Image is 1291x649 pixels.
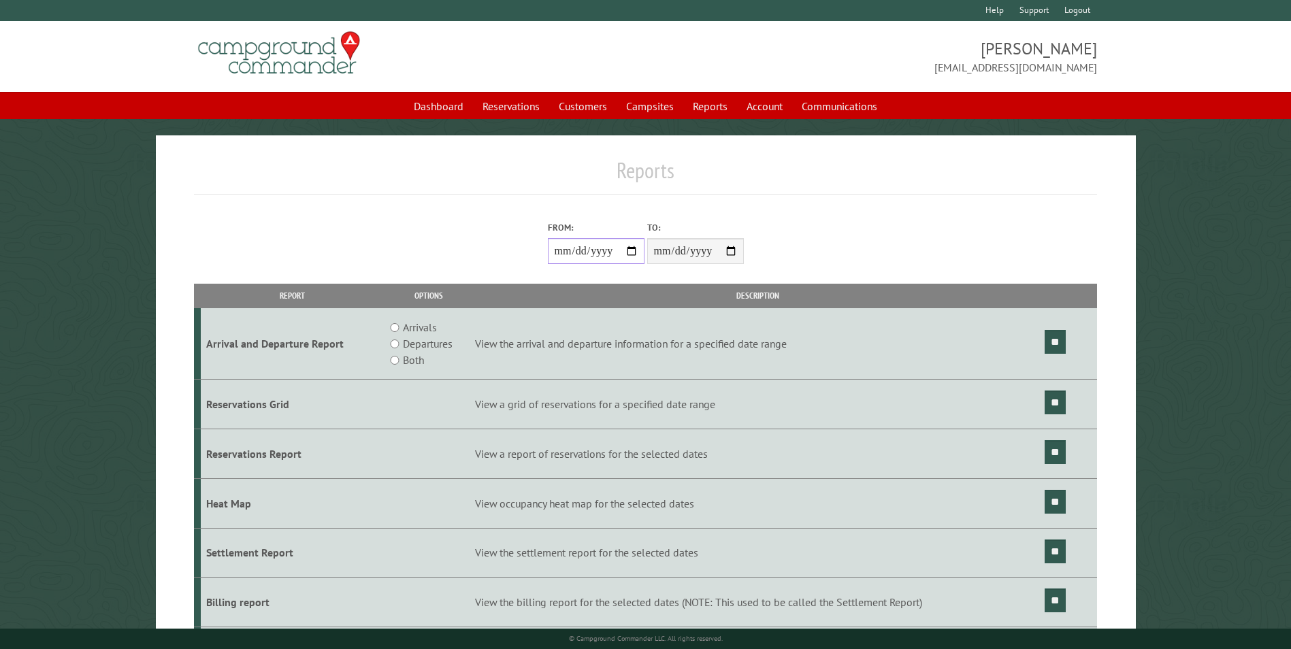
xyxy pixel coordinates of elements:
[473,528,1043,578] td: View the settlement report for the selected dates
[384,284,472,307] th: Options
[201,478,384,528] td: Heat Map
[201,308,384,380] td: Arrival and Departure Report
[194,157,1096,195] h1: Reports
[738,93,791,119] a: Account
[618,93,682,119] a: Campsites
[406,93,472,119] a: Dashboard
[551,93,615,119] a: Customers
[473,478,1043,528] td: View occupancy heat map for the selected dates
[201,429,384,478] td: Reservations Report
[473,578,1043,627] td: View the billing report for the selected dates (NOTE: This used to be called the Settlement Report)
[548,221,644,234] label: From:
[473,380,1043,429] td: View a grid of reservations for a specified date range
[569,634,723,643] small: © Campground Commander LLC. All rights reserved.
[201,578,384,627] td: Billing report
[403,335,453,352] label: Departures
[685,93,736,119] a: Reports
[201,284,384,307] th: Report
[646,37,1097,76] span: [PERSON_NAME] [EMAIL_ADDRESS][DOMAIN_NAME]
[647,221,744,234] label: To:
[473,284,1043,307] th: Description
[473,429,1043,478] td: View a report of reservations for the selected dates
[403,319,437,335] label: Arrivals
[794,93,885,119] a: Communications
[201,380,384,429] td: Reservations Grid
[201,528,384,578] td: Settlement Report
[474,93,548,119] a: Reservations
[403,352,424,368] label: Both
[473,308,1043,380] td: View the arrival and departure information for a specified date range
[194,27,364,80] img: Campground Commander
